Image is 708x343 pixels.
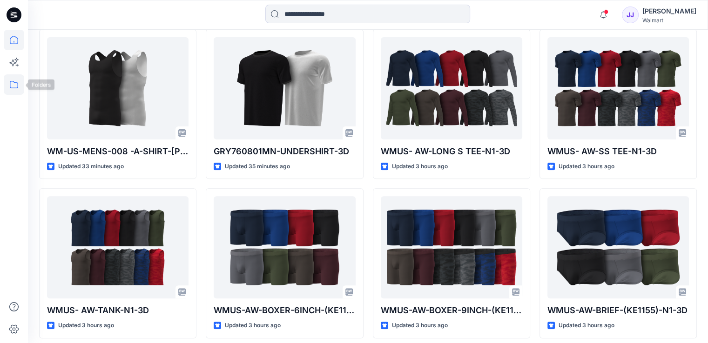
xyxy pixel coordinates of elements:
[225,162,290,171] p: Updated 35 minutes ago
[642,6,696,17] div: [PERSON_NAME]
[547,37,689,139] a: WMUS- AW-SS TEE-N1-3D
[58,321,114,330] p: Updated 3 hours ago
[47,196,189,298] a: WMUS- AW-TANK-N1-3D
[547,304,689,317] p: WMUS-AW-BRIEF-(KE1155)-N1-3D
[642,17,696,24] div: Walmart
[381,196,522,298] a: WMUS-AW-BOXER-9INCH-(KE1157)-N1-3D
[381,304,522,317] p: WMUS-AW-BOXER-9INCH-(KE1157)-N1-3D
[547,196,689,298] a: WMUS-AW-BRIEF-(KE1155)-N1-3D
[381,145,522,158] p: WMUS- AW-LONG S TEE-N1-3D
[622,7,639,23] div: JJ
[214,304,355,317] p: WMUS-AW-BOXER-6INCH-(KE1157)-N1
[559,321,614,330] p: Updated 3 hours ago
[392,162,448,171] p: Updated 3 hours ago
[547,145,689,158] p: WMUS- AW-SS TEE-N1-3D
[58,162,124,171] p: Updated 33 minutes ago
[214,37,355,139] a: GRY760801MN-UNDERSHIRT-3D
[47,37,189,139] a: WM-US-MENS-008 -A-SHIRT-GEOGE-N3-3D
[381,37,522,139] a: WMUS- AW-LONG S TEE-N1-3D
[392,321,448,330] p: Updated 3 hours ago
[559,162,614,171] p: Updated 3 hours ago
[214,196,355,298] a: WMUS-AW-BOXER-6INCH-(KE1157)-N1
[214,145,355,158] p: GRY760801MN-UNDERSHIRT-3D
[47,145,189,158] p: WM-US-MENS-008 -A-SHIRT-[PERSON_NAME]-N3-3D
[225,321,281,330] p: Updated 3 hours ago
[47,304,189,317] p: WMUS- AW-TANK-N1-3D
